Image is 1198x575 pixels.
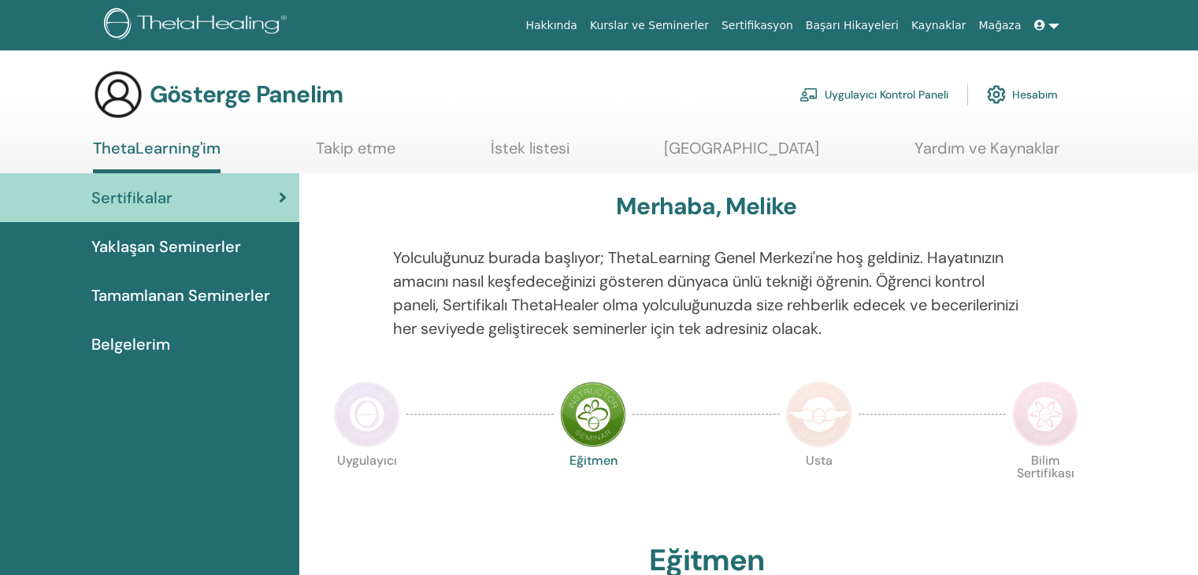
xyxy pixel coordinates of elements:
[911,19,966,32] font: Kaynaklar
[93,69,143,120] img: generic-user-icon.jpg
[978,19,1021,32] font: Mağaza
[1012,88,1058,102] font: Hesabım
[799,87,818,102] img: chalkboard-teacher.svg
[914,139,1059,169] a: Yardım ve Kaynaklar
[786,381,852,447] img: Usta
[150,79,343,109] font: Gösterge Panelim
[91,187,172,208] font: Sertifikalar
[525,19,577,32] font: Hakkında
[91,285,270,306] font: Tamamlanan Seminerler
[1012,381,1078,447] img: Bilim Sertifikası
[91,334,170,354] font: Belgelerim
[825,88,948,102] font: Uygulayıcı Kontrol Paneli
[93,139,221,173] a: ThetaLearning'im
[491,138,569,158] font: İstek listesi
[316,139,395,169] a: Takip etme
[806,452,833,469] font: Usta
[104,8,292,43] img: logo.png
[972,11,1027,40] a: Mağaza
[987,81,1006,108] img: cog.svg
[393,247,1018,339] font: Yolculuğunuz burada başlıyor; ThetaLearning Genel Merkezi'ne hoş geldiniz. Hayatınızın amacını na...
[569,452,618,469] font: Eğitmen
[519,11,584,40] a: Hakkında
[806,19,899,32] font: Başarı Hikayeleri
[616,191,796,221] font: Merhaba, Melike
[91,236,241,257] font: Yaklaşan Seminerler
[491,139,569,169] a: İstek listesi
[664,138,819,158] font: [GEOGRAPHIC_DATA]
[905,11,973,40] a: Kaynaklar
[590,19,709,32] font: Kurslar ve Seminerler
[914,138,1059,158] font: Yardım ve Kaynaklar
[584,11,715,40] a: Kurslar ve Seminerler
[664,139,819,169] a: [GEOGRAPHIC_DATA]
[93,138,221,158] font: ThetaLearning'im
[715,11,799,40] a: Sertifikasyon
[316,138,395,158] font: Takip etme
[799,77,948,112] a: Uygulayıcı Kontrol Paneli
[799,11,905,40] a: Başarı Hikayeleri
[1017,452,1074,481] font: Bilim Sertifikası
[334,381,400,447] img: Uygulayıcı
[721,19,793,32] font: Sertifikasyon
[560,381,626,447] img: Eğitmen
[337,452,397,469] font: Uygulayıcı
[987,77,1058,112] a: Hesabım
